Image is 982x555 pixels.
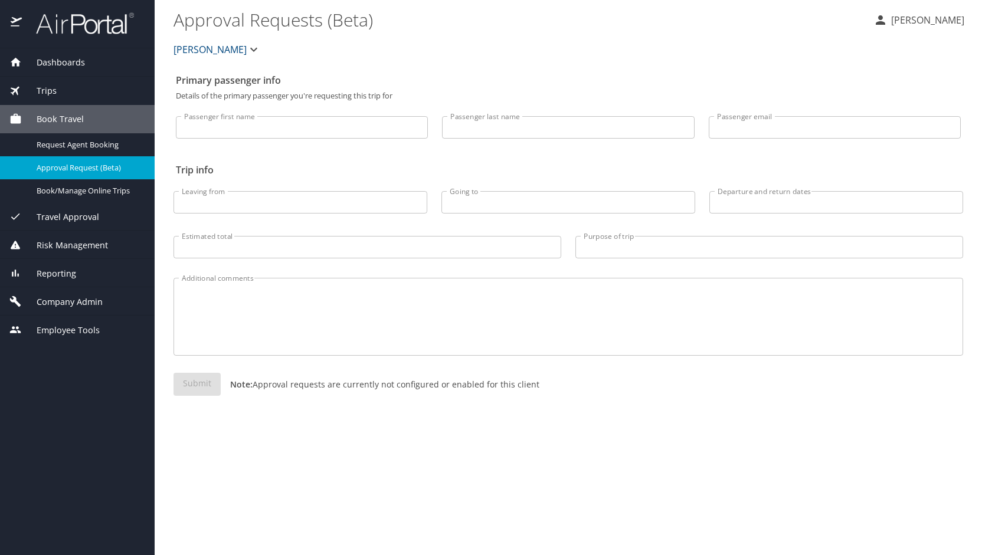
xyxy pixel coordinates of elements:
span: Trips [22,84,57,97]
span: Travel Approval [22,211,99,224]
button: [PERSON_NAME] [169,38,266,61]
h1: Approval Requests (Beta) [174,1,864,38]
img: airportal-logo.png [23,12,134,35]
span: Dashboards [22,56,85,69]
h2: Primary passenger info [176,71,961,90]
span: Approval Request (Beta) [37,162,140,173]
span: Book/Manage Online Trips [37,185,140,196]
span: Employee Tools [22,324,100,337]
span: Reporting [22,267,76,280]
span: [PERSON_NAME] [174,41,247,58]
span: Risk Management [22,239,108,252]
p: Approval requests are currently not configured or enabled for this client [221,378,539,390]
span: Book Travel [22,113,84,126]
img: icon-airportal.png [11,12,23,35]
button: [PERSON_NAME] [869,9,969,31]
p: Details of the primary passenger you're requesting this trip for [176,92,961,100]
span: Request Agent Booking [37,139,140,150]
strong: Note: [230,379,253,390]
h2: Trip info [176,160,961,179]
span: Company Admin [22,295,103,308]
p: [PERSON_NAME] [888,13,964,27]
